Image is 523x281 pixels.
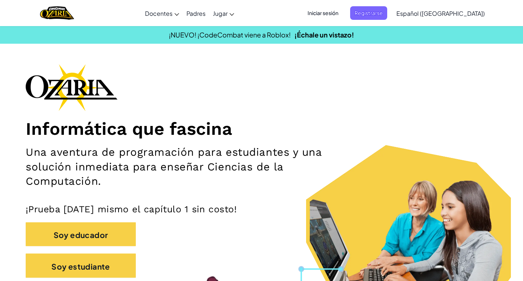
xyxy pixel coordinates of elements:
font: Jugar [213,10,228,17]
a: ¡Échale un vistazo! [294,30,354,39]
font: Registrarse [355,10,383,16]
a: Jugar [209,3,238,23]
font: Soy estudiante [51,261,110,271]
font: Una aventura de programación para estudiantes y una solución inmediata para enseñar Ciencias de l... [26,146,322,187]
font: Docentes [145,10,172,17]
a: Padres [183,3,209,23]
button: Iniciar sesión [303,6,343,20]
font: Español ([GEOGRAPHIC_DATA]) [396,10,485,17]
img: Hogar [40,6,74,21]
font: Soy educador [54,230,108,240]
font: Padres [186,10,206,17]
a: Docentes [141,3,183,23]
button: Registrarse [350,6,387,20]
font: ¡Prueba [DATE] mismo el capítulo 1 sin costo! [26,204,237,215]
a: Español ([GEOGRAPHIC_DATA]) [393,3,489,23]
button: Soy estudiante [26,253,136,277]
a: Logotipo de Ozaria de CodeCombat [40,6,74,21]
font: ¡NUEVO! ¡CodeCombat viene a Roblox! [169,30,291,39]
img: Logotipo de la marca Ozaria [26,64,117,111]
font: Informática que fascina [26,118,232,139]
button: Soy educador [26,222,136,246]
font: Iniciar sesión [308,10,338,16]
